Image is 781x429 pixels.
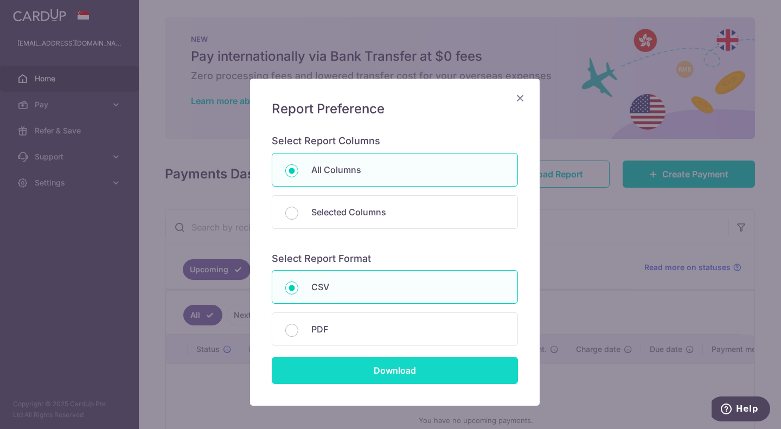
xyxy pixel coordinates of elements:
p: CSV [311,280,504,293]
input: Download [272,357,518,384]
button: Close [514,92,527,105]
p: PDF [311,323,504,336]
h6: Select Report Format [272,253,518,265]
h6: Select Report Columns [272,135,518,148]
p: Selected Columns [311,206,504,219]
iframe: Opens a widget where you can find more information [712,396,770,424]
h5: Report Preference [272,100,518,118]
p: All Columns [311,163,504,176]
